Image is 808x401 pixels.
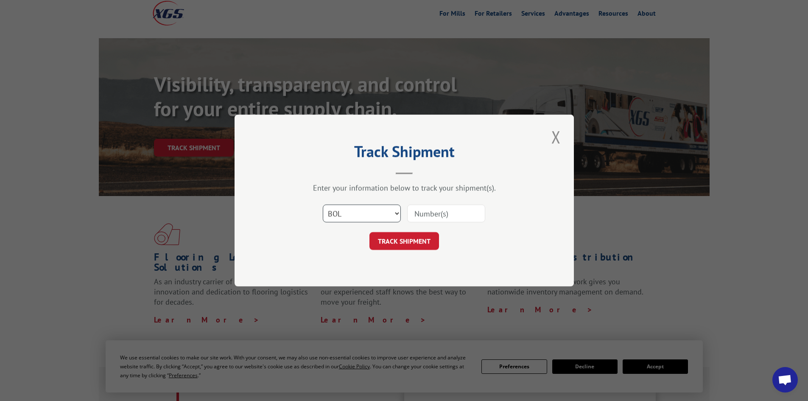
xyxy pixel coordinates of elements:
[549,125,563,149] button: Close modal
[772,367,798,393] a: Open chat
[369,232,439,250] button: TRACK SHIPMENT
[277,146,531,162] h2: Track Shipment
[407,205,485,222] input: Number(s)
[277,183,531,193] div: Enter your information below to track your shipment(s).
